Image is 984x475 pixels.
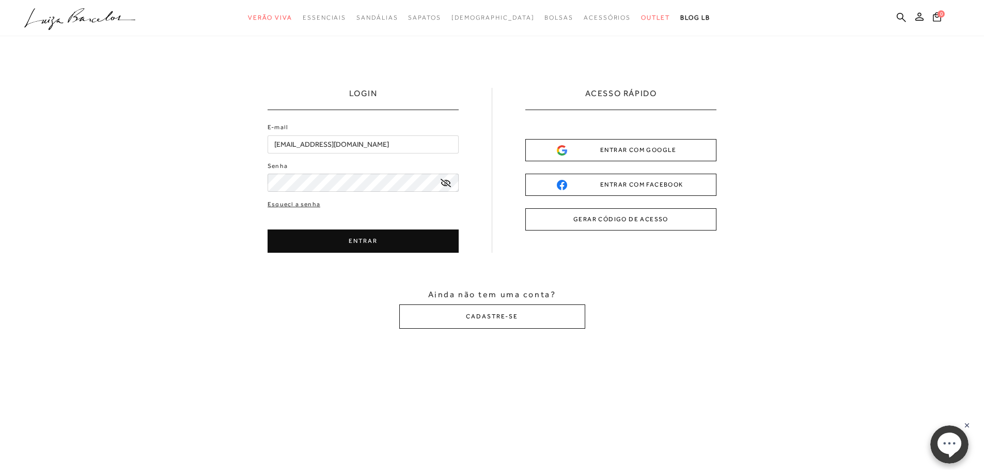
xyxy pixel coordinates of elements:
[451,8,535,27] a: noSubCategoriesText
[408,8,441,27] a: categoryNavScreenReaderText
[268,135,459,154] input: E-mail
[680,8,710,27] a: BLOG LB
[680,14,710,21] span: BLOG LB
[585,88,657,110] h2: ACESSO RÁPIDO
[641,8,670,27] a: categoryNavScreenReaderText
[584,8,631,27] a: categoryNavScreenReaderText
[428,289,556,300] span: Ainda não tem uma conta?
[525,208,716,231] button: GERAR CÓDIGO DE ACESSO
[451,14,535,21] span: [DEMOGRAPHIC_DATA]
[525,139,716,161] button: ENTRAR COM GOOGLE
[544,8,573,27] a: categoryNavScreenReaderText
[641,14,670,21] span: Outlet
[248,14,292,21] span: Verão Viva
[399,304,585,329] button: CADASTRE-SE
[356,8,398,27] a: categoryNavScreenReaderText
[441,179,451,187] a: exibir senha
[408,14,441,21] span: Sapatos
[557,179,685,190] div: ENTRAR COM FACEBOOK
[938,10,945,18] span: 0
[268,122,288,132] label: E-mail
[303,14,346,21] span: Essenciais
[584,14,631,21] span: Acessórios
[525,174,716,196] button: ENTRAR COM FACEBOOK
[303,8,346,27] a: categoryNavScreenReaderText
[356,14,398,21] span: Sandálias
[268,161,288,171] label: Senha
[349,88,378,110] h1: LOGIN
[268,200,320,209] a: Esqueci a senha
[557,145,685,156] div: ENTRAR COM GOOGLE
[268,229,459,253] button: ENTRAR
[930,11,944,25] button: 0
[544,14,573,21] span: Bolsas
[248,8,292,27] a: categoryNavScreenReaderText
